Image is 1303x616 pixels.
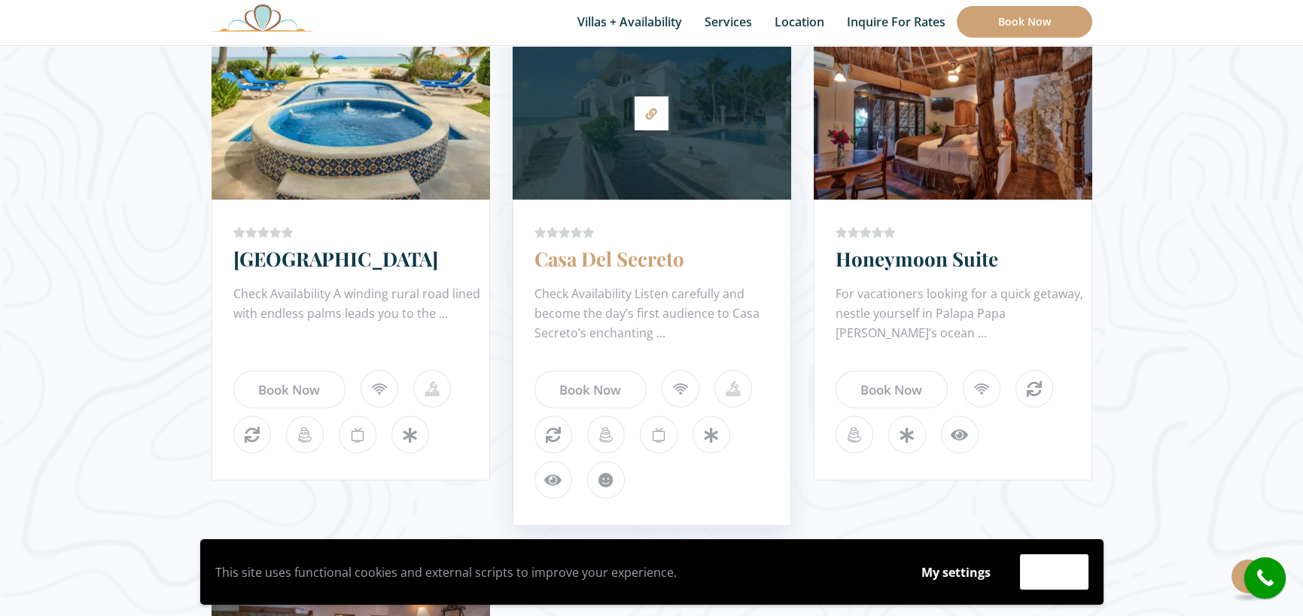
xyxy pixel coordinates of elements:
[534,284,790,344] div: Check Availability Listen carefully and become the day’s first audience to Casa Secreto’s enchant...
[534,245,684,272] a: Casa Del Secreto
[534,371,647,408] a: Book Now
[233,245,438,272] a: [GEOGRAPHIC_DATA]
[215,561,892,584] p: This site uses functional cookies and external scripts to improve your experience.
[1244,557,1286,599] a: call
[836,284,1091,344] div: For vacationers looking for a quick getaway, nestle yourself in Palapa Papa [PERSON_NAME]’s ocean...
[1248,561,1282,595] i: call
[957,6,1092,38] a: Book Now
[212,4,314,32] img: Awesome Logo
[836,371,948,408] a: Book Now
[836,245,998,272] a: Honeymoon Suite
[233,284,489,344] div: Check Availability A winding rural road lined with endless palms leads you to the ...
[907,555,1005,590] button: My settings
[233,371,346,408] a: Book Now
[1020,554,1088,590] button: Accept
